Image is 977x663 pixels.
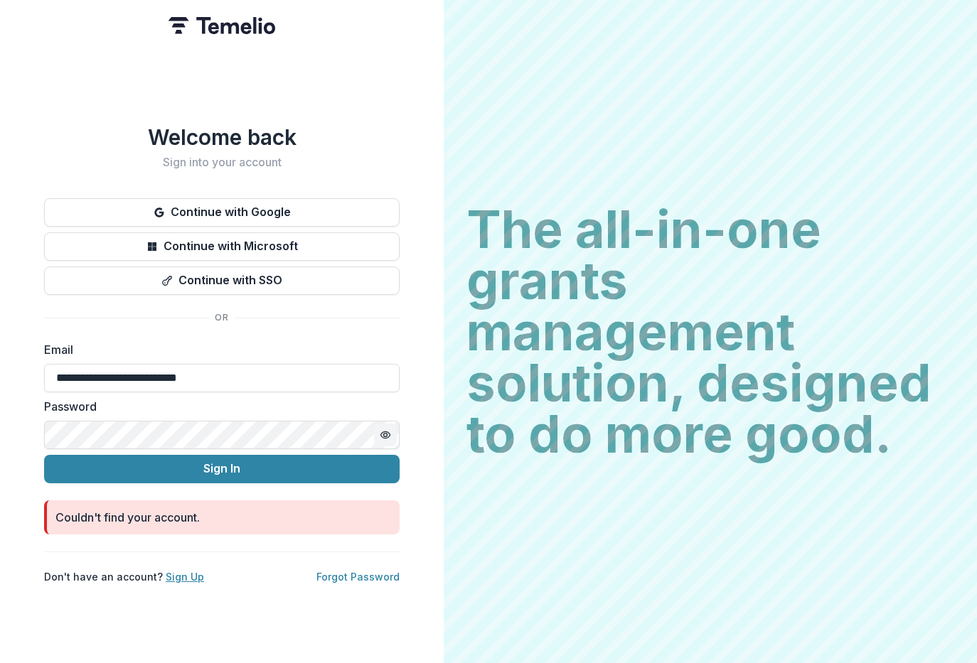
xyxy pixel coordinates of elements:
img: Temelio [169,17,275,34]
a: Sign Up [166,571,204,583]
p: Don't have an account? [44,569,204,584]
a: Forgot Password [316,571,400,583]
label: Password [44,398,391,415]
button: Continue with Google [44,198,400,227]
h2: Sign into your account [44,156,400,169]
button: Sign In [44,455,400,483]
div: Couldn't find your account. [55,509,200,526]
label: Email [44,341,391,358]
button: Continue with Microsoft [44,232,400,261]
h1: Welcome back [44,124,400,150]
button: Continue with SSO [44,266,400,295]
button: Toggle password visibility [374,424,397,446]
